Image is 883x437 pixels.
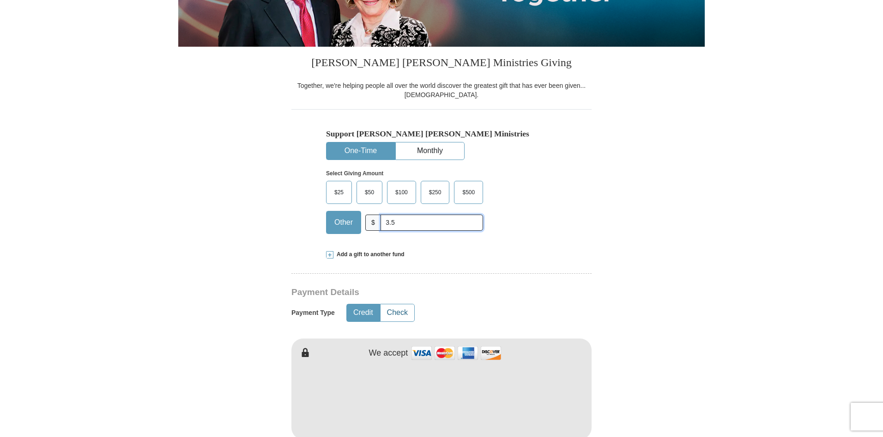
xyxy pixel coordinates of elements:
[347,304,380,321] button: Credit
[365,215,381,231] span: $
[410,343,502,363] img: credit cards accepted
[360,185,379,199] span: $50
[330,185,348,199] span: $25
[291,47,592,81] h3: [PERSON_NAME] [PERSON_NAME] Ministries Giving
[381,304,414,321] button: Check
[330,215,357,229] span: Other
[326,170,383,177] strong: Select Giving Amount
[291,287,527,298] h3: Payment Details
[369,348,408,358] h4: We accept
[391,185,412,199] span: $100
[291,81,592,99] div: Together, we're helping people all over the world discover the greatest gift that has ever been g...
[396,142,464,160] button: Monthly
[291,309,335,317] h5: Payment Type
[458,185,479,199] span: $500
[326,129,557,139] h5: Support [PERSON_NAME] [PERSON_NAME] Ministries
[333,251,405,259] span: Add a gift to another fund
[381,215,483,231] input: Other Amount
[327,142,395,160] button: One-Time
[424,185,446,199] span: $250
